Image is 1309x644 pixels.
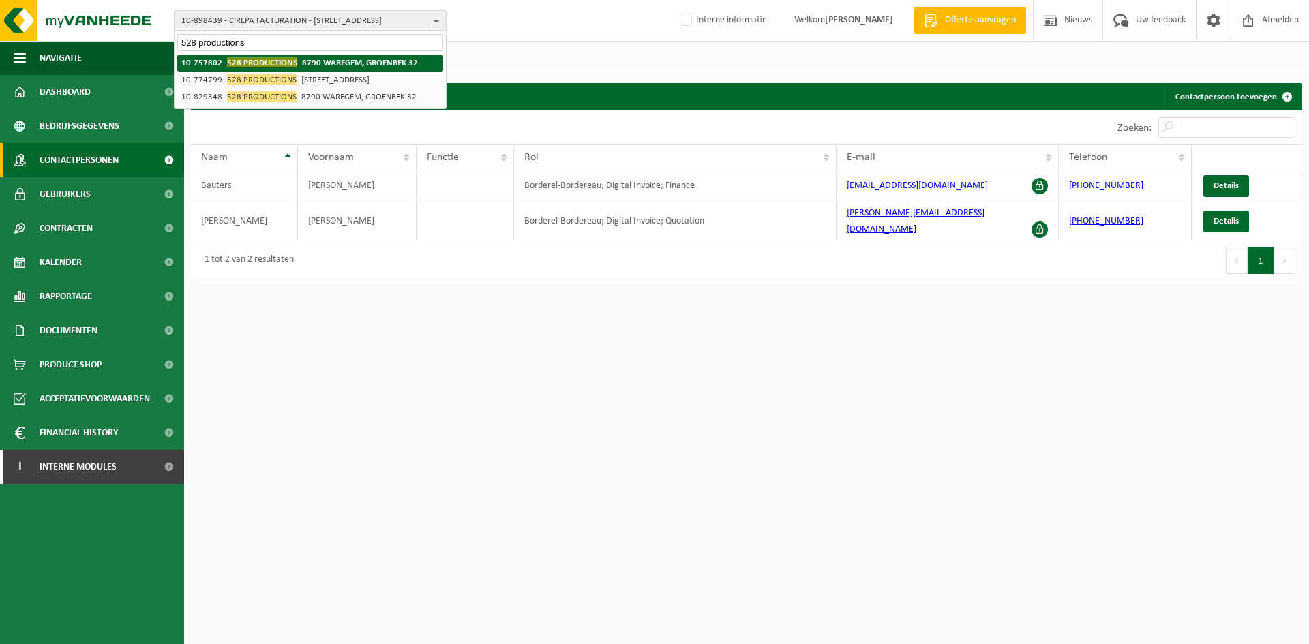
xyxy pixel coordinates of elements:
[825,15,893,25] strong: [PERSON_NAME]
[1226,247,1248,274] button: Previous
[1069,152,1107,163] span: Telefoon
[40,41,82,75] span: Navigatie
[1117,123,1152,134] label: Zoeken:
[40,450,117,484] span: Interne modules
[1214,217,1239,226] span: Details
[1203,175,1249,197] a: Details
[427,152,459,163] span: Functie
[40,75,91,109] span: Dashboard
[847,181,988,191] a: [EMAIL_ADDRESS][DOMAIN_NAME]
[198,248,294,273] div: 1 tot 2 van 2 resultaten
[181,57,418,67] strong: 10-757802 - - 8790 WAREGEM, GROENBEK 32
[40,109,119,143] span: Bedrijfsgegevens
[942,14,1019,27] span: Offerte aanvragen
[201,152,228,163] span: Naam
[1274,247,1295,274] button: Next
[191,200,298,241] td: [PERSON_NAME]
[14,450,26,484] span: I
[191,170,298,200] td: Bauters
[677,10,767,31] label: Interne informatie
[524,152,539,163] span: Rol
[1164,83,1301,110] a: Contactpersoon toevoegen
[1248,247,1274,274] button: 1
[177,34,443,51] input: Zoeken naar gekoppelde vestigingen
[40,245,82,279] span: Kalender
[1203,211,1249,232] a: Details
[847,152,875,163] span: E-mail
[1069,216,1143,226] a: [PHONE_NUMBER]
[40,279,92,313] span: Rapportage
[847,208,984,234] a: [PERSON_NAME][EMAIL_ADDRESS][DOMAIN_NAME]
[227,57,297,67] span: 528 PRODUCTIONS
[1069,181,1143,191] a: [PHONE_NUMBER]
[40,211,93,245] span: Contracten
[177,89,443,106] li: 10-829348 - - 8790 WAREGEM, GROENBEK 32
[174,10,447,31] button: 10-898439 - CIREPA FACTURATION - [STREET_ADDRESS]
[1214,181,1239,190] span: Details
[298,200,417,241] td: [PERSON_NAME]
[40,177,91,211] span: Gebruikers
[40,382,150,416] span: Acceptatievoorwaarden
[227,74,297,85] span: 528 PRODUCTIONS
[227,91,297,102] span: 528 PRODUCTIONS
[40,416,118,450] span: Financial History
[514,200,837,241] td: Borderel-Bordereau; Digital Invoice; Quotation
[181,11,428,31] span: 10-898439 - CIREPA FACTURATION - [STREET_ADDRESS]
[298,170,417,200] td: [PERSON_NAME]
[914,7,1026,34] a: Offerte aanvragen
[308,152,354,163] span: Voornaam
[40,348,102,382] span: Product Shop
[177,72,443,89] li: 10-774799 - - [STREET_ADDRESS]
[514,170,837,200] td: Borderel-Bordereau; Digital Invoice; Finance
[40,313,97,348] span: Documenten
[40,143,119,177] span: Contactpersonen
